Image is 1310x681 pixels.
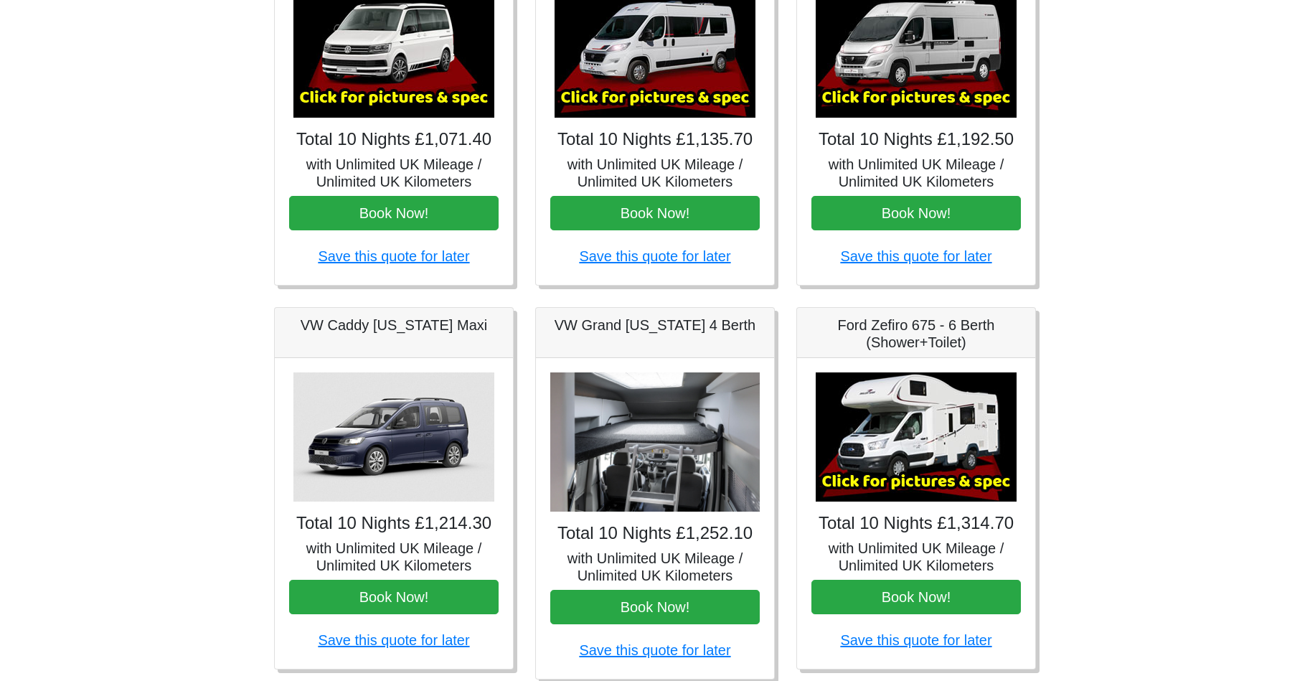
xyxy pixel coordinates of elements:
h5: Ford Zefiro 675 - 6 Berth (Shower+Toilet) [811,316,1021,351]
button: Book Now! [550,590,760,624]
h5: VW Grand [US_STATE] 4 Berth [550,316,760,334]
h5: with Unlimited UK Mileage / Unlimited UK Kilometers [289,156,499,190]
a: Save this quote for later [840,632,991,648]
button: Book Now! [811,580,1021,614]
h5: with Unlimited UK Mileage / Unlimited UK Kilometers [550,550,760,584]
img: Ford Zefiro 675 - 6 Berth (Shower+Toilet) [816,372,1017,502]
button: Book Now! [289,196,499,230]
h5: with Unlimited UK Mileage / Unlimited UK Kilometers [811,156,1021,190]
h4: Total 10 Nights £1,252.10 [550,523,760,544]
h5: with Unlimited UK Mileage / Unlimited UK Kilometers [289,540,499,574]
h5: VW Caddy [US_STATE] Maxi [289,316,499,334]
h5: with Unlimited UK Mileage / Unlimited UK Kilometers [550,156,760,190]
img: VW Grand California 4 Berth [550,372,760,512]
button: Book Now! [811,196,1021,230]
a: Save this quote for later [840,248,991,264]
a: Save this quote for later [318,632,469,648]
button: Book Now! [550,196,760,230]
h4: Total 10 Nights £1,135.70 [550,129,760,150]
h4: Total 10 Nights £1,314.70 [811,513,1021,534]
h5: with Unlimited UK Mileage / Unlimited UK Kilometers [811,540,1021,574]
button: Book Now! [289,580,499,614]
h4: Total 10 Nights £1,192.50 [811,129,1021,150]
a: Save this quote for later [579,642,730,658]
h4: Total 10 Nights £1,214.30 [289,513,499,534]
img: VW Caddy California Maxi [293,372,494,502]
a: Save this quote for later [318,248,469,264]
a: Save this quote for later [579,248,730,264]
h4: Total 10 Nights £1,071.40 [289,129,499,150]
